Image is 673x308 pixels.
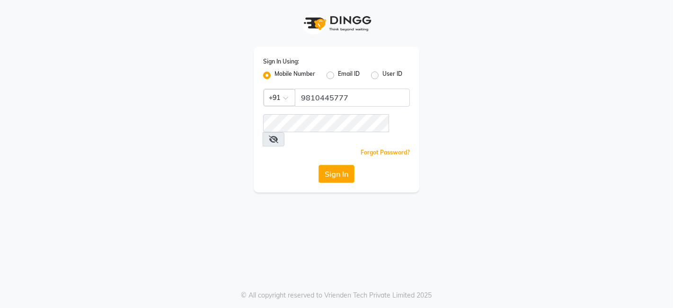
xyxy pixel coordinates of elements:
[319,165,354,183] button: Sign In
[263,57,299,66] label: Sign In Using:
[263,114,389,132] input: Username
[295,89,410,107] input: Username
[361,149,410,156] a: Forgot Password?
[338,70,360,81] label: Email ID
[382,70,402,81] label: User ID
[275,70,315,81] label: Mobile Number
[299,9,374,37] img: logo1.svg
